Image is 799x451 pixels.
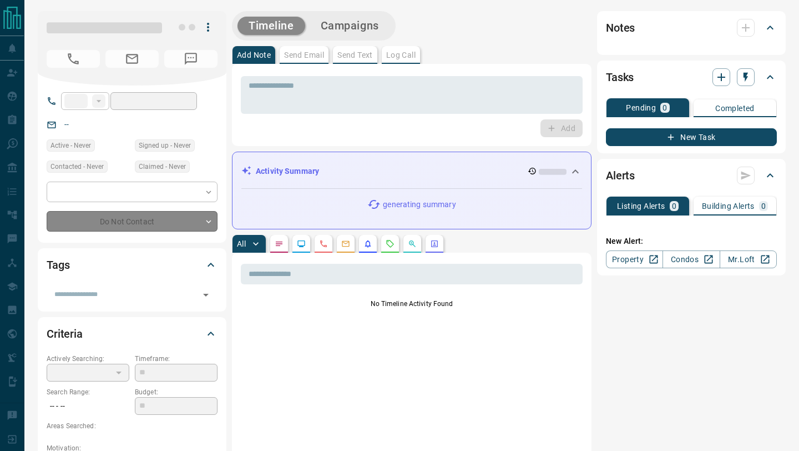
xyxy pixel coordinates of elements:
h2: Tags [47,256,69,274]
p: Activity Summary [256,166,319,177]
h2: Criteria [47,325,83,343]
div: Notes [606,14,777,41]
button: Campaigns [310,17,390,35]
h2: Alerts [606,167,635,184]
span: No Number [47,50,100,68]
a: Mr.Loft [720,250,777,268]
p: generating summary [383,199,456,211]
svg: Listing Alerts [363,239,372,248]
p: -- - -- [47,397,129,415]
p: No Timeline Activity Found [241,299,583,309]
svg: Lead Browsing Activity [297,239,306,248]
p: Areas Searched: [47,421,218,431]
div: Do Not Contact [47,211,218,232]
a: -- [64,120,69,129]
span: Signed up - Never [139,140,191,151]
p: Listing Alerts [617,202,665,210]
p: New Alert: [606,235,777,247]
button: Timeline [237,17,305,35]
svg: Agent Actions [430,239,439,248]
p: Pending [626,104,656,112]
span: Claimed - Never [139,161,186,172]
p: All [237,240,246,248]
span: No Number [164,50,218,68]
svg: Emails [341,239,350,248]
div: Tasks [606,64,777,91]
a: Condos [663,250,720,268]
h2: Notes [606,19,635,37]
span: No Email [105,50,159,68]
span: Contacted - Never [50,161,104,172]
svg: Calls [319,239,328,248]
span: Active - Never [50,140,91,151]
p: Search Range: [47,387,129,397]
p: 0 [672,202,676,210]
div: Alerts [606,162,777,189]
svg: Notes [275,239,284,248]
div: Criteria [47,320,218,347]
p: 0 [663,104,667,112]
p: Budget: [135,387,218,397]
p: Timeframe: [135,354,218,364]
svg: Opportunities [408,239,417,248]
button: New Task [606,128,777,146]
p: 0 [761,202,766,210]
p: Actively Searching: [47,354,129,364]
div: Activity Summary [241,161,582,182]
a: Property [606,250,663,268]
p: Completed [715,104,755,112]
p: Add Note [237,51,271,59]
svg: Requests [386,239,395,248]
h2: Tasks [606,68,634,86]
div: Tags [47,252,218,278]
button: Open [198,287,214,303]
p: Building Alerts [702,202,755,210]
